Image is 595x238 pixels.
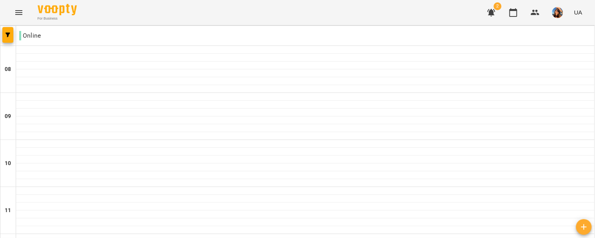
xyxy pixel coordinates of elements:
h6: 11 [5,206,11,215]
img: a3cfe7ef423bcf5e9dc77126c78d7dbf.jpg [552,7,563,18]
h6: 08 [5,65,11,74]
span: For Business [38,16,77,21]
span: 2 [494,2,502,10]
button: UA [571,5,586,20]
button: Menu [9,3,28,22]
img: Voopty Logo [38,4,77,15]
button: Створити урок [576,219,592,235]
h6: 10 [5,159,11,168]
h6: 09 [5,112,11,121]
p: Online [19,31,41,40]
span: UA [574,8,582,16]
